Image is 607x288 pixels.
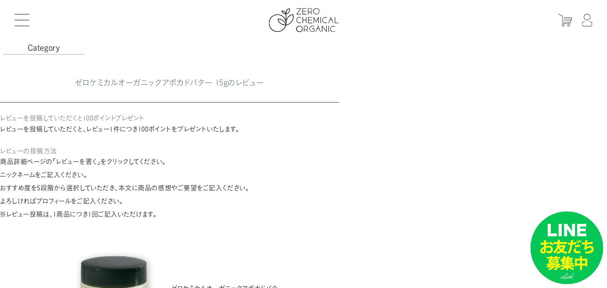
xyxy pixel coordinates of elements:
[530,211,603,284] img: small_line.png
[269,8,338,32] img: ZERO CHEMICAL ORGANIC
[3,43,85,54] h2: Category
[582,14,592,27] img: マイページ
[558,14,572,27] img: カート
